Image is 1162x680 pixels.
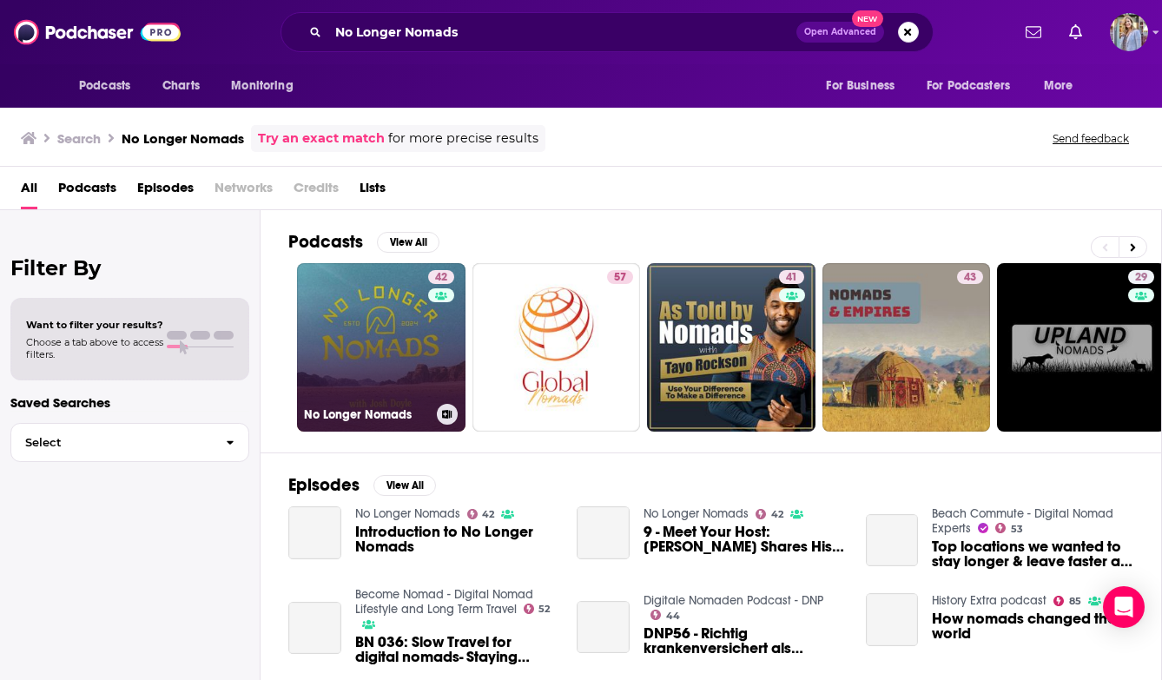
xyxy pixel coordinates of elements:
img: Podchaser - Follow, Share and Rate Podcasts [14,16,181,49]
div: Open Intercom Messenger [1103,586,1145,628]
span: 29 [1135,269,1147,287]
a: Show notifications dropdown [1062,17,1089,47]
a: No Longer Nomads [644,506,749,521]
span: Monitoring [231,74,293,98]
h3: No Longer Nomads [122,130,244,147]
h3: No Longer Nomads [304,407,430,422]
a: History Extra podcast [932,593,1046,608]
span: 52 [538,605,550,613]
span: 41 [786,269,797,287]
span: 42 [482,511,494,518]
button: View All [377,232,439,253]
span: Podcasts [79,74,130,98]
a: 41 [779,270,804,284]
span: 43 [964,269,976,287]
a: 9 - Meet Your Host: Josh Doyle Shares His Story and the Road to No Longer Nomads [577,506,630,559]
span: Credits [294,174,339,209]
span: Want to filter your results? [26,319,163,331]
a: All [21,174,37,209]
a: 42No Longer Nomads [297,263,465,432]
a: Show notifications dropdown [1019,17,1048,47]
a: Top locations we wanted to stay longer & leave faster as digital nomads | Ep 195 [866,514,919,567]
a: EpisodesView All [288,474,436,496]
a: 42 [756,509,783,519]
span: Select [11,437,212,448]
span: 42 [435,269,447,287]
button: open menu [67,69,153,102]
a: Podcasts [58,174,116,209]
button: Select [10,423,249,462]
a: 52 [524,604,551,614]
a: BN 036: Slow Travel for digital nomads- Staying Longer is better [355,635,557,664]
p: Saved Searches [10,394,249,411]
button: Show profile menu [1110,13,1148,51]
a: 9 - Meet Your Host: Josh Doyle Shares His Story and the Road to No Longer Nomads [644,525,845,554]
a: 43 [822,263,991,432]
a: Become Nomad - Digital Nomad Lifestyle and Long Term Travel [355,587,533,617]
span: Charts [162,74,200,98]
span: How nomads changed the world [932,611,1133,641]
a: Episodes [137,174,194,209]
span: For Podcasters [927,74,1010,98]
a: Digitale Nomaden Podcast - DNP [644,593,823,608]
a: 42 [467,509,495,519]
button: View All [373,475,436,496]
a: How nomads changed the world [866,593,919,646]
span: New [852,10,883,27]
span: for more precise results [388,129,538,149]
a: 41 [647,263,815,432]
button: Send feedback [1047,131,1134,146]
a: 57 [472,263,641,432]
button: open menu [814,69,916,102]
a: Lists [360,174,386,209]
a: Introduction to No Longer Nomads [355,525,557,554]
a: Try an exact match [258,129,385,149]
a: 44 [650,610,680,620]
a: Charts [151,69,210,102]
span: 85 [1069,597,1081,605]
h2: Episodes [288,474,360,496]
span: For Business [826,74,895,98]
button: Open AdvancedNew [796,22,884,43]
input: Search podcasts, credits, & more... [328,18,796,46]
span: 44 [666,612,680,620]
a: DNP56 - Richtig krankenversichert als Digitaler Nomade - Mit Christoph Huebner von Nomads.Insure [644,626,845,656]
span: Logged in as JFMuntsinger [1110,13,1148,51]
a: 29 [1128,270,1154,284]
h2: Filter By [10,255,249,281]
h2: Podcasts [288,231,363,253]
span: 9 - Meet Your Host: [PERSON_NAME] Shares His Story and the Road to No Longer Nomads [644,525,845,554]
button: open menu [219,69,315,102]
a: 42 [428,270,454,284]
a: Introduction to No Longer Nomads [288,506,341,559]
a: Beach Commute - Digital Nomad Experts [932,506,1113,536]
span: DNP56 - Richtig krankenversichert als Digitaler Nomade - Mit [PERSON_NAME] von [DOMAIN_NAME] [644,626,845,656]
span: More [1044,74,1073,98]
a: 53 [995,523,1023,533]
span: Networks [215,174,273,209]
a: No Longer Nomads [355,506,460,521]
button: open menu [915,69,1035,102]
a: 43 [957,270,983,284]
a: Top locations we wanted to stay longer & leave faster as digital nomads | Ep 195 [932,539,1133,569]
h3: Search [57,130,101,147]
span: Open Advanced [804,28,876,36]
a: PodcastsView All [288,231,439,253]
span: Choose a tab above to access filters. [26,336,163,360]
a: BN 036: Slow Travel for digital nomads- Staying Longer is better [288,602,341,655]
span: 42 [771,511,783,518]
a: 57 [607,270,633,284]
div: Search podcasts, credits, & more... [281,12,934,52]
span: 53 [1011,525,1023,533]
button: open menu [1032,69,1095,102]
span: 57 [614,269,626,287]
img: User Profile [1110,13,1148,51]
